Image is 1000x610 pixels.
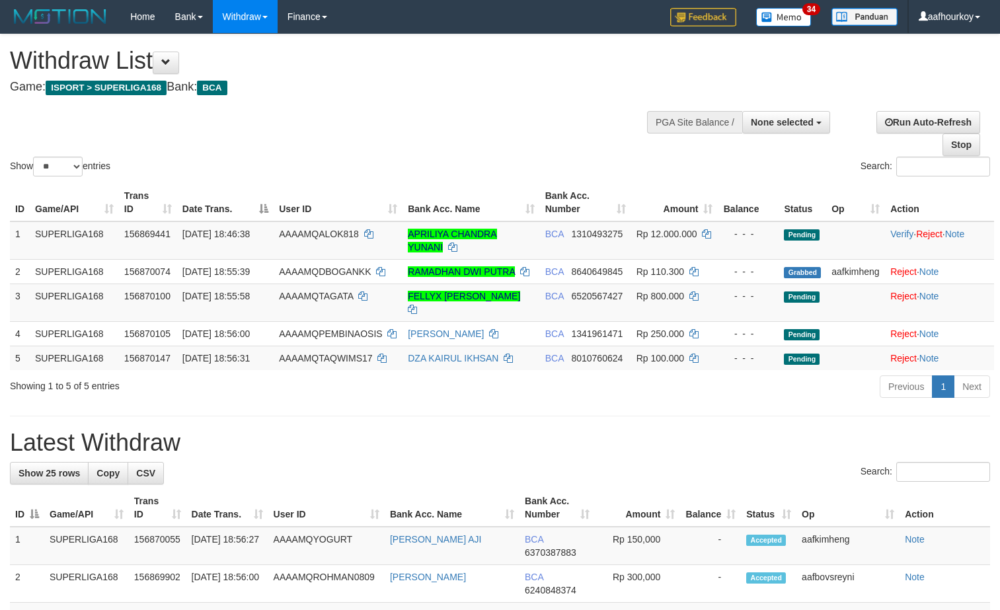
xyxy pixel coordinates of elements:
span: AAAAMQPEMBINAOSIS [279,328,382,339]
th: Status: activate to sort column ascending [741,489,796,527]
span: Rp 250.000 [636,328,684,339]
a: [PERSON_NAME] [408,328,484,339]
a: [PERSON_NAME] [390,572,466,582]
td: SUPERLIGA168 [30,284,119,321]
span: Copy 6520567427 to clipboard [571,291,623,301]
span: 156870100 [124,291,171,301]
label: Search: [861,462,990,482]
span: [DATE] 18:46:38 [182,229,250,239]
a: Next [954,375,990,398]
label: Show entries [10,157,110,176]
th: Trans ID: activate to sort column ascending [119,184,177,221]
span: Rp 110.300 [636,266,684,277]
h1: Withdraw List [10,48,654,74]
a: Reject [890,328,917,339]
span: Show 25 rows [19,468,80,478]
span: AAAAMQTAQWIMS17 [279,353,372,363]
a: [PERSON_NAME] AJI [390,534,481,545]
a: CSV [128,462,164,484]
span: Accepted [746,572,786,584]
span: 34 [802,3,820,15]
td: SUPERLIGA168 [30,321,119,346]
td: [DATE] 18:56:00 [186,565,268,603]
td: SUPERLIGA168 [44,565,129,603]
input: Search: [896,462,990,482]
td: Rp 300,000 [595,565,681,603]
input: Search: [896,157,990,176]
th: Trans ID: activate to sort column ascending [129,489,186,527]
img: panduan.png [831,8,898,26]
h1: Latest Withdraw [10,430,990,456]
img: Button%20Memo.svg [756,8,812,26]
a: Reject [916,229,942,239]
a: Copy [88,462,128,484]
td: 2 [10,565,44,603]
th: User ID: activate to sort column ascending [268,489,385,527]
td: aafkimheng [796,527,900,565]
span: BCA [525,572,543,582]
a: Previous [880,375,933,398]
th: Op: activate to sort column ascending [796,489,900,527]
a: RAMADHAN DWI PUTRA [408,266,515,277]
div: PGA Site Balance / [647,111,742,133]
th: ID [10,184,30,221]
span: Pending [784,291,820,303]
td: · [885,321,994,346]
span: Rp 800.000 [636,291,684,301]
div: - - - [723,352,773,365]
span: BCA [545,291,564,301]
span: 156869441 [124,229,171,239]
td: · [885,346,994,370]
span: BCA [545,229,564,239]
td: [DATE] 18:56:27 [186,527,268,565]
a: Note [919,266,939,277]
span: Copy 1341961471 to clipboard [571,328,623,339]
td: · [885,284,994,321]
td: - [680,565,741,603]
div: Showing 1 to 5 of 5 entries [10,374,406,393]
th: Action [900,489,990,527]
span: 156870147 [124,353,171,363]
th: Amount: activate to sort column ascending [631,184,718,221]
button: None selected [742,111,830,133]
a: Stop [942,133,980,156]
span: AAAAMQALOK818 [279,229,359,239]
a: Note [905,572,925,582]
td: SUPERLIGA168 [30,259,119,284]
label: Search: [861,157,990,176]
span: Copy 6240848374 to clipboard [525,585,576,595]
span: Rp 100.000 [636,353,684,363]
td: aafkimheng [826,259,885,284]
span: 156870105 [124,328,171,339]
a: Note [919,353,939,363]
th: Bank Acc. Name: activate to sort column ascending [403,184,540,221]
span: ISPORT > SUPERLIGA168 [46,81,167,95]
td: - [680,527,741,565]
span: [DATE] 18:55:39 [182,266,250,277]
span: Pending [784,329,820,340]
h4: Game: Bank: [10,81,654,94]
span: BCA [545,353,564,363]
a: 1 [932,375,954,398]
span: BCA [525,534,543,545]
th: Bank Acc. Name: activate to sort column ascending [385,489,519,527]
span: Copy [96,468,120,478]
a: Reject [890,291,917,301]
span: AAAAMQDBOGANKK [279,266,371,277]
a: Note [905,534,925,545]
td: SUPERLIGA168 [30,346,119,370]
span: Accepted [746,535,786,546]
div: - - - [723,327,773,340]
a: Show 25 rows [10,462,89,484]
span: Copy 1310493275 to clipboard [571,229,623,239]
a: Reject [890,266,917,277]
td: · [885,259,994,284]
select: Showentries [33,157,83,176]
a: FELLYX [PERSON_NAME] [408,291,520,301]
a: Run Auto-Refresh [876,111,980,133]
td: AAAAMQROHMAN0809 [268,565,385,603]
th: Game/API: activate to sort column ascending [30,184,119,221]
a: Note [945,229,965,239]
div: - - - [723,265,773,278]
span: BCA [197,81,227,95]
